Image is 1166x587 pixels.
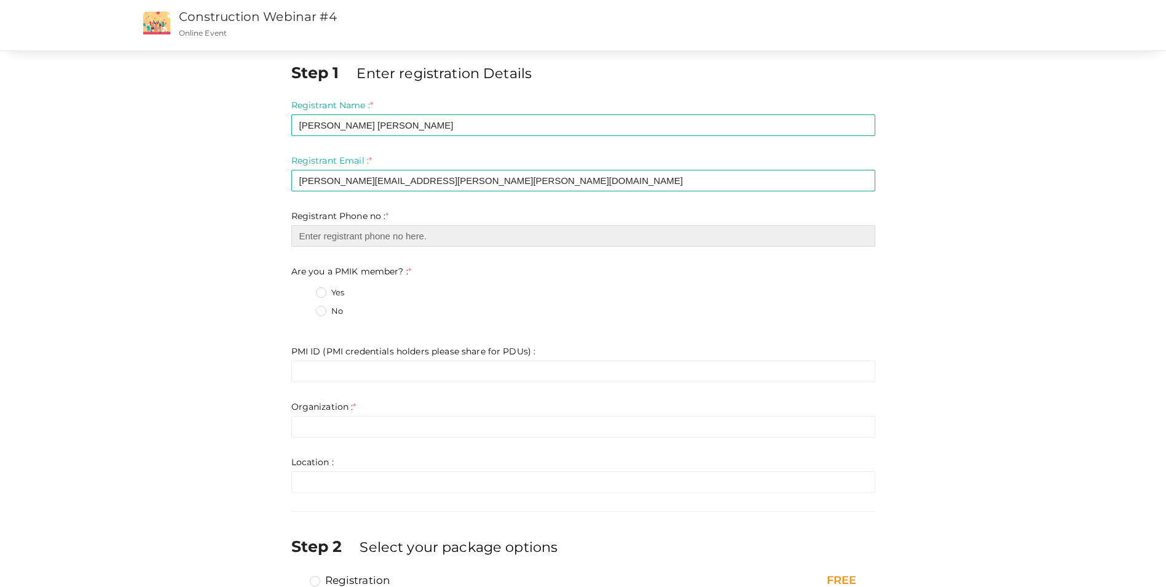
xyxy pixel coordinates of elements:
[291,401,356,413] label: Organization :
[291,114,875,136] input: Enter registrant name here.
[179,9,337,24] a: Construction Webinar #4
[291,456,334,468] label: Location :
[291,170,875,191] input: Enter registrant email here.
[179,28,762,38] p: Online Event
[291,345,536,357] label: PMI ID (PMI credentials holders please share for PDUs) :
[291,210,389,222] label: Registrant Phone no :
[291,535,358,557] label: Step 2
[316,305,343,317] label: No
[316,287,344,299] label: Yes
[291,154,372,167] label: Registrant Email :
[291,265,412,278] label: Are you a PMIK member? :
[291,99,374,111] label: Registrant Name :
[360,537,557,557] label: Select your package options
[143,12,170,34] img: event2.png
[291,225,875,247] input: Enter registrant phone no here.
[291,62,355,84] label: Step 1
[356,63,532,83] label: Enter registration Details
